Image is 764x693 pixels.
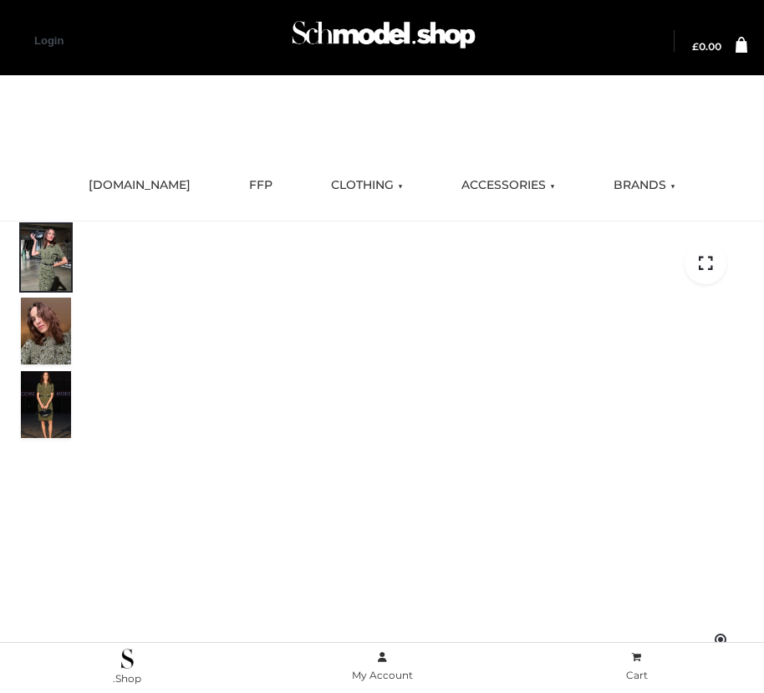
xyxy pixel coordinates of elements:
[76,167,203,204] a: [DOMAIN_NAME]
[692,40,699,53] span: £
[284,14,480,69] a: Schmodel Admin 964
[21,298,71,364] img: Screenshot-2024-10-29-at-7.00.03%E2%80%AFPM.jpg
[121,649,134,669] img: .Shop
[449,167,568,204] a: ACCESSORIES
[692,40,721,53] bdi: 0.00
[601,167,688,204] a: BRANDS
[21,371,71,438] img: Screenshot-2024-10-29-at-7.00.09%E2%80%AFPM.jpg
[255,648,510,685] a: My Account
[21,224,71,291] img: Screenshot-2024-10-29-at-6.59.56%E2%80%AFPM.jpg
[34,34,64,47] a: Login
[692,42,721,52] a: £0.00
[509,648,764,685] a: Cart
[113,672,141,685] span: .Shop
[626,669,648,681] span: Cart
[318,167,415,204] a: CLOTHING
[288,9,480,69] img: Schmodel Admin 964
[237,167,285,204] a: FFP
[352,669,413,681] span: My Account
